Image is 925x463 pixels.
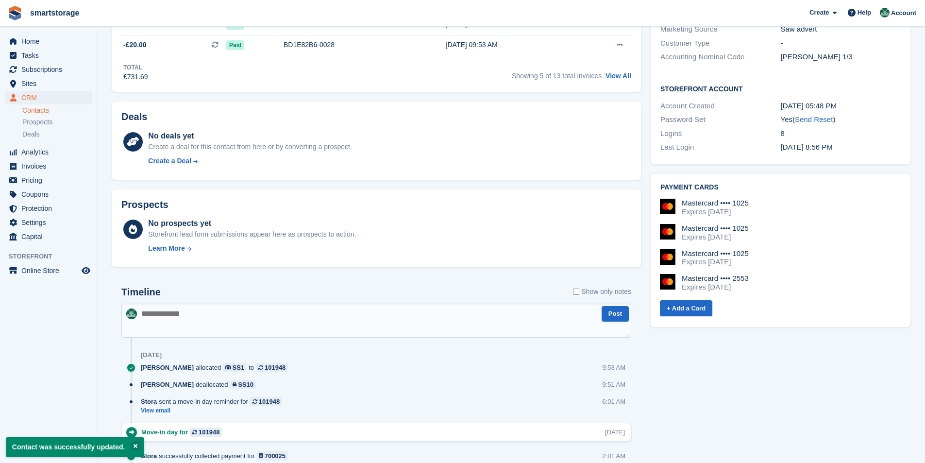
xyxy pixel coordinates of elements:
img: Peter Britcliffe [880,8,890,17]
h2: Payment cards [660,184,901,191]
h2: Timeline [121,287,161,298]
span: -£20.00 [123,40,146,50]
div: 2:01 AM [602,451,625,461]
a: smartstorage [26,5,83,21]
div: Marketing Source [660,24,780,35]
span: [PERSON_NAME] [141,380,194,389]
div: Account Created [660,101,780,112]
div: 700025 [265,451,286,461]
div: [DATE] 09:53 AM [446,40,579,50]
div: Yes [781,114,901,125]
div: successfully collected payment for [141,451,293,461]
a: Contacts [22,106,92,115]
div: 101948 [199,428,219,437]
div: Expires [DATE] [682,283,749,292]
img: Mastercard Logo [660,249,675,265]
div: 9:53 AM [602,363,625,372]
button: Post [602,306,629,322]
a: Learn More [148,243,356,254]
div: Accounting Nominal Code [660,51,780,63]
div: [PERSON_NAME] 1/3 [781,51,901,63]
a: View email [141,407,287,415]
span: Create [809,8,829,17]
a: 101948 [250,397,282,406]
a: menu [5,145,92,159]
img: Mastercard Logo [660,199,675,214]
label: Show only notes [573,287,631,297]
a: Deals [22,129,92,139]
a: 700025 [257,451,288,461]
div: Create a Deal [148,156,191,166]
div: allocated to [141,363,293,372]
div: Move-in day for [141,428,227,437]
div: sent a move-in day reminder for [141,397,287,406]
span: Paid [226,40,244,50]
div: 101948 [259,397,280,406]
div: [DATE] [141,351,162,359]
div: 8 [781,128,901,139]
span: [PERSON_NAME] [141,363,194,372]
div: No prospects yet [148,218,356,229]
div: Last Login [660,142,780,153]
div: Expires [DATE] [682,207,749,216]
h2: Storefront Account [660,84,901,93]
div: Storefront lead form submissions appear here as prospects to action. [148,229,356,240]
div: SS1 [233,363,245,372]
span: Coupons [21,188,80,201]
div: Total [123,63,148,72]
div: Mastercard •••• 1025 [682,249,749,258]
span: Pricing [21,173,80,187]
span: CRM [21,91,80,104]
div: £731.69 [123,72,148,82]
span: Prospects [22,118,52,127]
div: [DATE] [605,428,625,437]
span: Subscriptions [21,63,80,76]
div: Mastercard •••• 1025 [682,224,749,233]
a: menu [5,230,92,243]
span: Deals [22,130,40,139]
div: Learn More [148,243,185,254]
div: 101948 [265,363,286,372]
a: menu [5,159,92,173]
img: Peter Britcliffe [126,309,137,319]
div: Customer Type [660,38,780,49]
div: 6:01 AM [602,397,625,406]
span: Invoices [21,159,80,173]
a: View All [605,72,631,80]
div: deallocated [141,380,261,389]
span: Home [21,34,80,48]
span: ( ) [792,115,835,123]
div: Password Set [660,114,780,125]
span: Online Store [21,264,80,277]
a: menu [5,202,92,215]
div: No deals yet [148,130,352,142]
a: menu [5,173,92,187]
a: SS1 [223,363,247,372]
div: [DATE] 05:48 PM [781,101,901,112]
div: Mastercard •••• 1025 [682,199,749,207]
a: menu [5,49,92,62]
span: Stora [141,397,157,406]
div: Logins [660,128,780,139]
span: Stora [141,451,157,461]
span: Protection [21,202,80,215]
span: Tasks [21,49,80,62]
span: Settings [21,216,80,229]
a: menu [5,34,92,48]
img: Mastercard Logo [660,224,675,240]
div: Expires [DATE] [682,233,749,241]
span: Account [891,8,916,18]
input: Show only notes [573,287,579,297]
div: - [781,38,901,49]
div: BD1E82B6-0028 [284,40,414,50]
div: SS10 [238,380,253,389]
div: 9:51 AM [602,380,625,389]
span: Showing 5 of 13 total invoices [512,72,602,80]
a: Create a Deal [148,156,352,166]
a: Preview store [80,265,92,276]
div: Expires [DATE] [682,257,749,266]
span: Capital [21,230,80,243]
time: 2025-08-09 19:56:45 UTC [781,143,833,151]
div: Create a deal for this contact from here or by converting a prospect. [148,142,352,152]
img: Mastercard Logo [660,274,675,290]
